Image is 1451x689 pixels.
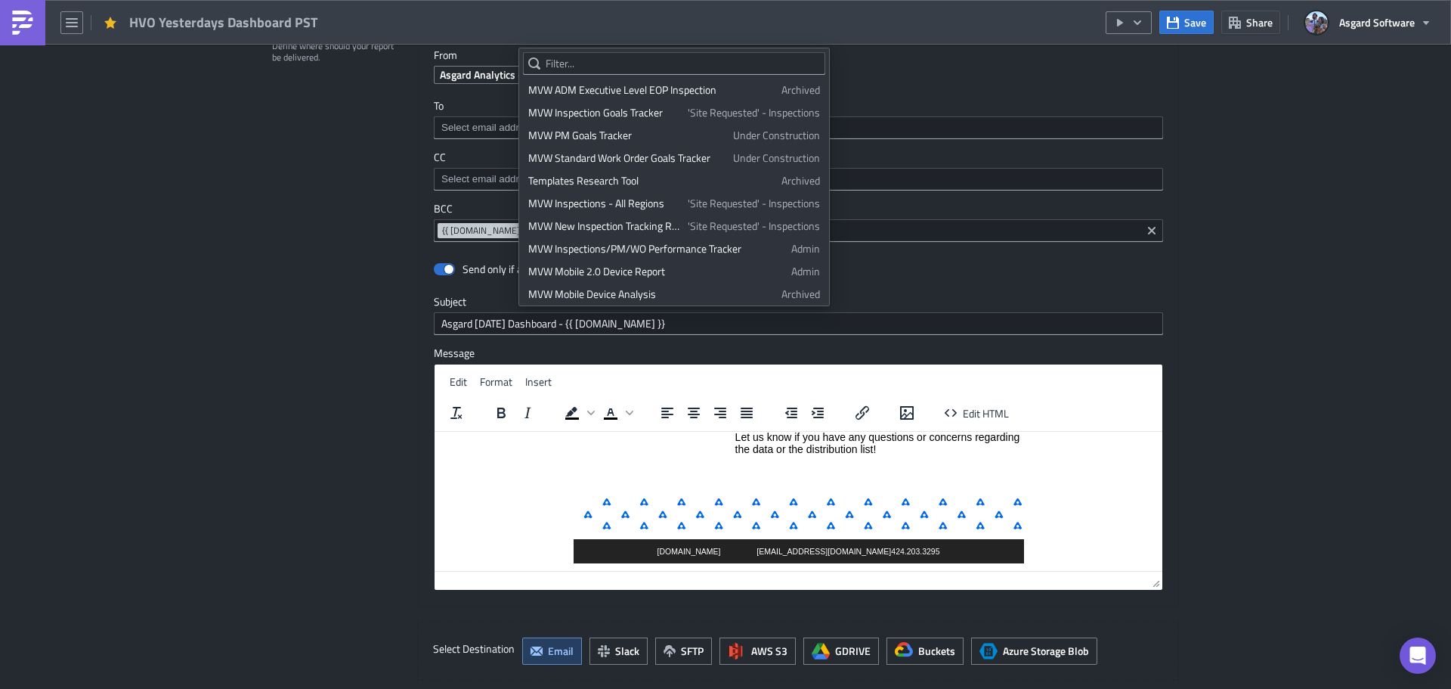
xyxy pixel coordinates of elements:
div: MVW New Inspection Tracking Report [528,219,682,234]
div: MVW Inspection Goals Tracker [528,105,682,120]
div: Background color [559,402,597,424]
button: Clear formatting [444,402,469,424]
span: Admin [791,241,820,256]
span: GDRIVE [835,643,871,659]
span: Edit [450,374,467,390]
span: Archived [781,173,820,188]
img: Avatar [1304,10,1329,36]
button: Insert/edit link [849,402,875,424]
span: 'Site Requested' - Inspections [688,219,820,234]
div: Open Intercom Messenger [1400,638,1436,674]
input: Select em ail add ress [438,172,1158,187]
span: Share [1246,14,1273,30]
label: To [434,99,1163,113]
button: Align right [707,402,733,424]
img: PushMetrics [11,11,35,35]
a: [EMAIL_ADDRESS][DOMAIN_NAME] [322,115,456,124]
span: HVO Yesterdays Dashboard PST [129,14,319,31]
button: Increase indent [805,402,831,424]
button: Justify [734,402,760,424]
span: Save [1184,14,1206,30]
button: Clear selected items [1143,222,1161,240]
div: Text color [598,402,636,424]
span: Archived [781,82,820,98]
input: Filter... [523,52,825,75]
button: Bold [488,402,514,424]
span: Archived [781,287,820,302]
button: Slack [589,638,648,665]
button: GDRIVE [803,638,879,665]
label: Subject [434,295,1163,309]
label: BCC [434,202,1163,216]
span: Insert [525,374,552,390]
button: Insert/edit image [894,402,920,424]
div: MVW PM Goals Tracker [528,128,728,143]
span: {{ [DOMAIN_NAME] }} [442,223,528,237]
span: 'Site Requested' - Inspections [688,105,820,120]
button: AWS S3 [719,638,796,665]
iframe: Rich Text Area [435,432,1162,571]
button: SFTP [655,638,712,665]
div: MVW Mobile Device Analysis [528,287,776,302]
span: Email [548,643,574,659]
button: Edit HTML [939,402,1015,424]
span: Under Construction [733,151,820,166]
td: 424.203.3295 [139,107,589,132]
span: Admin [791,264,820,279]
span: Asgard Software [1339,14,1415,30]
label: Message [434,346,1163,360]
span: Azure Storage Blob [1003,643,1089,659]
div: MVW Mobile 2.0 Device Report [528,264,786,279]
span: SFTP [681,643,704,659]
button: Align left [654,402,680,424]
button: Save [1159,11,1214,34]
span: AWS S3 [751,643,787,659]
label: CC [434,151,1163,164]
div: MVW Inspections/PM/WO Performance Tracker [528,241,786,256]
label: Select Destination [433,638,515,660]
button: Buckets [886,638,964,665]
span: Slack [615,643,639,659]
span: Asgard Analytics <[EMAIL_ADDRESS][DOMAIN_NAME]> [440,67,701,82]
button: Decrease indent [778,402,804,424]
span: 'Site Requested' - Inspections [688,196,820,211]
span: Azure Storage Blob [979,642,998,660]
button: Italic [515,402,540,424]
div: Define where should your report be delivered. [272,40,400,64]
div: Templates Research Tool [528,173,776,188]
span: Format [480,374,512,390]
button: Azure Storage BlobAzure Storage Blob [971,638,1097,665]
button: Share [1221,11,1280,34]
span: Buckets [918,643,955,659]
input: Select em ail add ress [438,120,1158,135]
button: Email [522,638,582,665]
a: [DOMAIN_NAME] [222,115,286,124]
label: From [434,48,1178,62]
button: Align center [681,402,707,424]
div: Send only if all attachments are successfully generated. [463,262,710,276]
div: MVW Inspections - All Regions [528,196,682,211]
button: Asgard Analytics <[EMAIL_ADDRESS][DOMAIN_NAME]> [434,66,724,84]
div: MVW Standard Work Order Goals Tracker [528,151,728,166]
span: Edit HTML [963,405,1009,421]
div: Resize [1146,572,1162,590]
div: MVW ADM Executive Level EOP Inspection [528,82,776,98]
button: Asgard Software [1296,6,1440,39]
span: Under Construction [733,128,820,143]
